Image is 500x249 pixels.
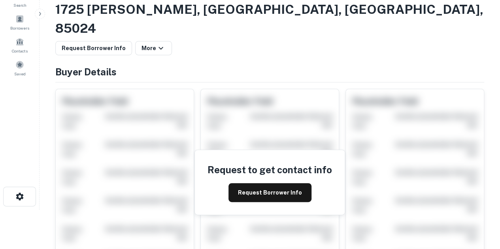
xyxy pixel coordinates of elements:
a: Borrowers [2,11,37,33]
button: More [135,41,172,55]
h4: Request to get contact info [208,163,332,177]
span: Contacts [12,48,28,54]
button: Request Borrower Info [228,183,311,202]
a: Saved [2,57,37,79]
a: Contacts [2,34,37,56]
span: Search [13,2,26,8]
iframe: Chat Widget [460,186,500,224]
span: Saved [14,71,26,77]
h4: Buyer Details [55,65,484,79]
span: Borrowers [10,25,29,31]
button: Request Borrower Info [55,41,132,55]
